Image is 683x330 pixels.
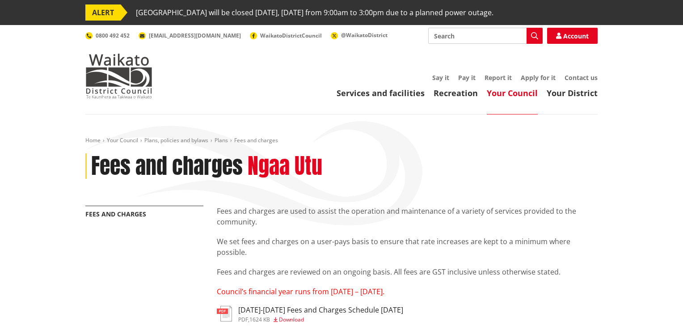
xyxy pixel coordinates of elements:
a: Plans [215,136,228,144]
a: Apply for it [521,73,556,82]
p: Fees and charges are used to assist the operation and maintenance of a variety of services provid... [217,206,598,227]
a: Report it [485,73,512,82]
div: , [238,317,403,322]
p: We set fees and charges on a user-pays basis to ensure that rate increases are kept to a minimum ... [217,236,598,258]
h2: Ngaa Utu [248,153,322,179]
a: Recreation [434,88,478,98]
span: [GEOGRAPHIC_DATA] will be closed [DATE], [DATE] from 9:00am to 3:00pm due to a planned power outage. [136,4,493,21]
a: Pay it [458,73,476,82]
span: pdf [238,316,248,323]
a: Your District [547,88,598,98]
a: Services and facilities [337,88,425,98]
a: Home [85,136,101,144]
a: WaikatoDistrictCouncil [250,32,322,39]
p: Fees and charges are reviewed on an ongoing basis. All fees are GST inclusive unless otherwise st... [217,267,598,277]
span: Fees and charges [234,136,278,144]
a: Your Council [487,88,538,98]
a: Say it [432,73,449,82]
span: [EMAIL_ADDRESS][DOMAIN_NAME] [149,32,241,39]
span: 1624 KB [249,316,270,323]
span: WaikatoDistrictCouncil [260,32,322,39]
a: Contact us [565,73,598,82]
a: [EMAIL_ADDRESS][DOMAIN_NAME] [139,32,241,39]
nav: breadcrumb [85,137,598,144]
a: 0800 492 452 [85,32,130,39]
span: ALERT [85,4,121,21]
input: Search input [428,28,543,44]
span: Download [279,316,304,323]
a: Your Council [107,136,138,144]
img: document-pdf.svg [217,306,232,322]
a: Fees and charges [85,210,146,218]
h3: [DATE]-[DATE] Fees and Charges Schedule [DATE] [238,306,403,314]
a: Plans, policies and bylaws [144,136,208,144]
span: @WaikatoDistrict [341,31,388,39]
a: @WaikatoDistrict [331,31,388,39]
h1: Fees and charges [91,153,243,179]
a: [DATE]-[DATE] Fees and Charges Schedule [DATE] pdf,1624 KB Download [217,306,403,322]
span: Council’s financial year runs from [DATE] – [DATE]. [217,287,384,296]
img: Waikato District Council - Te Kaunihera aa Takiwaa o Waikato [85,54,152,98]
span: 0800 492 452 [96,32,130,39]
a: Account [547,28,598,44]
